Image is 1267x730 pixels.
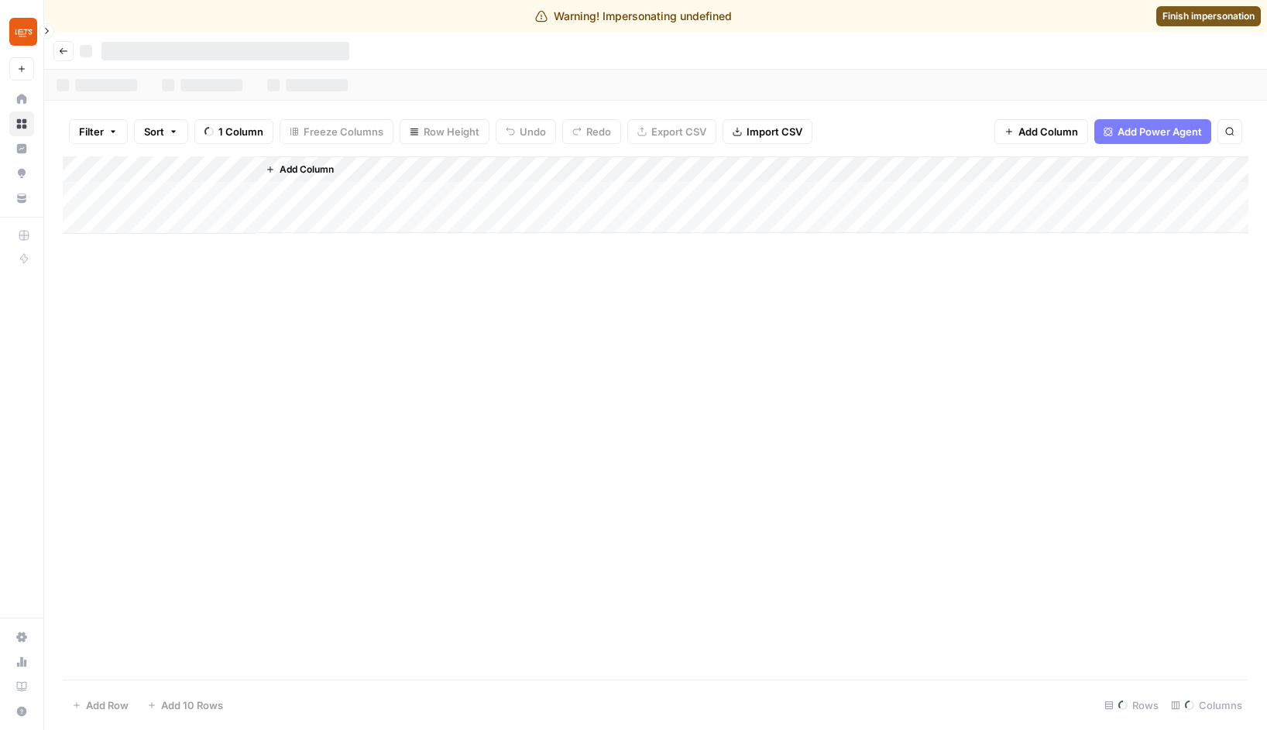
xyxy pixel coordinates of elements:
button: Add Column [259,159,340,180]
button: Add 10 Rows [138,693,232,718]
span: Sort [144,124,164,139]
span: Undo [520,124,546,139]
button: Freeze Columns [280,119,393,144]
button: Undo [496,119,556,144]
a: Settings [9,625,34,649]
a: Home [9,87,34,111]
span: Redo [586,124,611,139]
span: Export CSV [651,124,706,139]
span: Add Column [1018,124,1078,139]
span: Filter [79,124,104,139]
span: Row Height [424,124,479,139]
a: Browse [9,111,34,136]
button: 1 Column [194,119,273,144]
a: Insights [9,136,34,161]
span: Add Power Agent [1118,124,1202,139]
div: Columns [1165,693,1248,718]
span: Add 10 Rows [161,697,223,713]
span: Finish impersonation [1162,9,1255,23]
div: Rows [1098,693,1165,718]
button: Add Column [994,119,1088,144]
span: Add Column [280,163,334,177]
span: 1 Column [218,124,263,139]
button: Redo [562,119,621,144]
span: Freeze Columns [304,124,383,139]
span: Add Row [86,697,129,713]
button: Filter [69,119,128,144]
button: Export CSV [627,119,716,144]
span: Import CSV [747,124,802,139]
button: Help + Support [9,699,34,724]
button: Sort [134,119,188,144]
img: LETS Logo [9,18,37,46]
a: Usage [9,649,34,674]
a: Learning Hub [9,674,34,699]
button: Import CSV [723,119,812,144]
button: Row Height [400,119,489,144]
a: Finish impersonation [1156,6,1261,26]
button: Add Row [63,693,138,718]
button: Add Power Agent [1094,119,1211,144]
a: Opportunities [9,161,34,186]
div: Warning! Impersonating undefined [535,9,732,24]
a: Your Data [9,186,34,211]
button: Workspace: LETS [9,12,34,51]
